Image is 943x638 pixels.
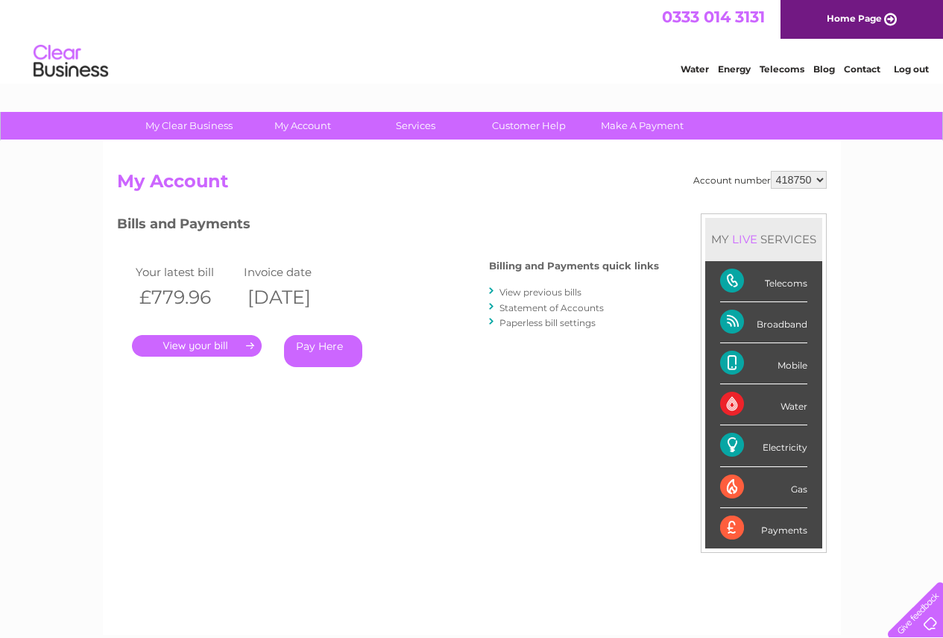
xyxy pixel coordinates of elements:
[132,262,240,282] td: Your latest bill
[760,63,804,75] a: Telecoms
[132,335,262,357] a: .
[284,335,362,367] a: Pay Here
[813,63,835,75] a: Blog
[467,112,590,140] a: Customer Help
[489,260,659,272] h4: Billing and Payments quick links
[720,384,807,425] div: Water
[718,63,751,75] a: Energy
[720,343,807,384] div: Mobile
[132,282,240,313] th: £779.96
[499,317,596,328] a: Paperless bill settings
[499,302,604,313] a: Statement of Accounts
[894,63,929,75] a: Log out
[720,302,807,343] div: Broadband
[581,112,704,140] a: Make A Payment
[499,287,581,298] a: View previous bills
[720,467,807,508] div: Gas
[354,112,477,140] a: Services
[120,8,824,72] div: Clear Business is a trading name of Verastar Limited (registered in [GEOGRAPHIC_DATA] No. 3667643...
[720,425,807,466] div: Electricity
[241,112,364,140] a: My Account
[117,213,659,240] h3: Bills and Payments
[117,171,827,199] h2: My Account
[240,262,348,282] td: Invoice date
[662,7,765,26] a: 0333 014 3131
[33,39,109,84] img: logo.png
[127,112,250,140] a: My Clear Business
[720,508,807,548] div: Payments
[729,232,760,246] div: LIVE
[705,218,822,260] div: MY SERVICES
[240,282,348,313] th: [DATE]
[681,63,709,75] a: Water
[693,171,827,189] div: Account number
[844,63,880,75] a: Contact
[720,261,807,302] div: Telecoms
